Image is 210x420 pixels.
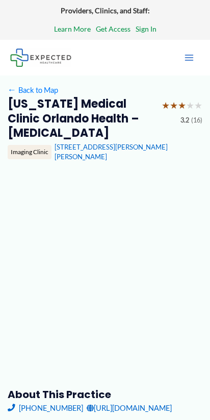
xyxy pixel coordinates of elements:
a: [URL][DOMAIN_NAME] [87,401,172,415]
img: Expected Healthcare Logo - side, dark font, small [10,48,71,66]
a: ←Back to Map [8,83,58,97]
a: Learn More [54,22,91,36]
h3: About this practice [8,388,203,401]
div: Imaging Clinic [8,145,51,159]
a: [PHONE_NUMBER] [8,401,83,415]
span: ★ [194,97,202,114]
span: ← [8,85,17,94]
span: 3.2 [180,114,189,127]
span: ★ [178,97,186,114]
span: ★ [162,97,170,114]
h2: [US_STATE] Medical Clinic Orlando Health – [MEDICAL_DATA] [8,97,154,140]
a: Get Access [96,22,130,36]
span: ★ [170,97,178,114]
span: (16) [191,114,202,127]
a: Sign In [136,22,156,36]
strong: Providers, Clinics, and Staff: [61,6,150,15]
span: ★ [186,97,194,114]
button: Main menu toggle [178,47,200,68]
a: [STREET_ADDRESS][PERSON_NAME][PERSON_NAME] [55,143,168,160]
